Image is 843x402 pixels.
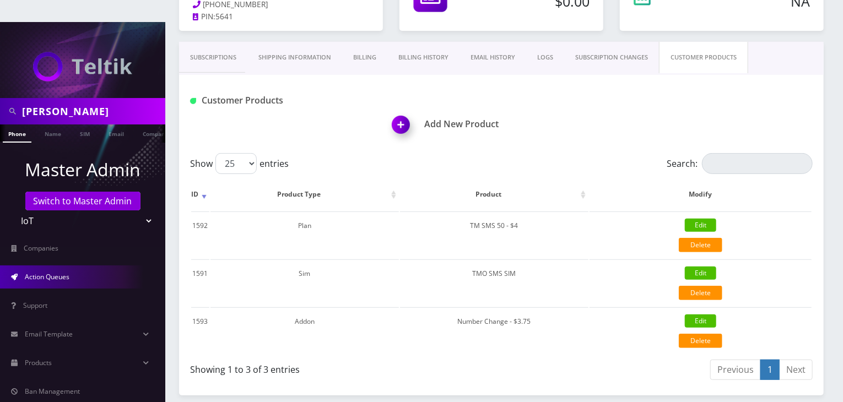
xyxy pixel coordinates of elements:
a: Switch to Master Admin [25,192,140,210]
label: Show entries [190,153,289,174]
td: 1592 [191,211,209,258]
span: Action Queues [25,272,69,281]
span: Ban Management [25,387,80,396]
img: Add New Product [387,112,419,145]
a: Delete [679,238,722,252]
td: Plan [210,211,399,258]
a: LOGS [526,42,564,73]
h1: Add New Product [392,119,824,129]
a: SUBSCRIPTION CHANGES [564,42,659,73]
h1: Customer Products [190,95,387,106]
a: Delete [679,334,722,348]
a: EMAIL HISTORY [460,42,526,73]
a: Edit [685,219,716,232]
a: Subscriptions [179,42,247,73]
a: Add New ProductAdd New Product [392,119,824,129]
a: Edit [685,314,716,328]
a: Company [137,124,174,142]
input: Search in Company [22,101,163,122]
td: TMO SMS SIM [400,259,588,306]
th: Modify [590,178,812,210]
a: Billing [342,42,387,73]
img: Customer Products [190,98,196,104]
th: Product: activate to sort column ascending [400,178,588,210]
a: SIM [74,124,95,142]
label: Search: [667,153,813,174]
td: Number Change - $3.75 [400,307,588,354]
td: 1591 [191,259,209,306]
span: Products [25,358,52,367]
a: Name [39,124,67,142]
td: Addon [210,307,399,354]
span: 5641 [215,12,233,21]
a: Delete [679,286,722,300]
a: Edit [685,267,716,280]
a: Shipping Information [247,42,342,73]
td: TM SMS 50 - $4 [400,211,588,258]
a: PIN: [193,12,215,23]
a: 1 [760,360,780,380]
div: Showing 1 to 3 of 3 entries [190,358,493,376]
a: Phone [3,124,31,143]
a: Next [779,360,813,380]
img: IoT [33,52,132,82]
td: Sim [210,259,399,306]
a: Previous [710,360,761,380]
th: Product Type: activate to sort column ascending [210,178,399,210]
td: 1593 [191,307,209,354]
span: Support [23,301,47,310]
a: Email [103,124,129,142]
span: Companies [24,243,59,253]
th: ID: activate to sort column ascending [191,178,209,210]
input: Search: [702,153,813,174]
a: CUSTOMER PRODUCTS [659,42,748,73]
select: Showentries [215,153,257,174]
a: Billing History [387,42,460,73]
span: Email Template [25,329,73,339]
